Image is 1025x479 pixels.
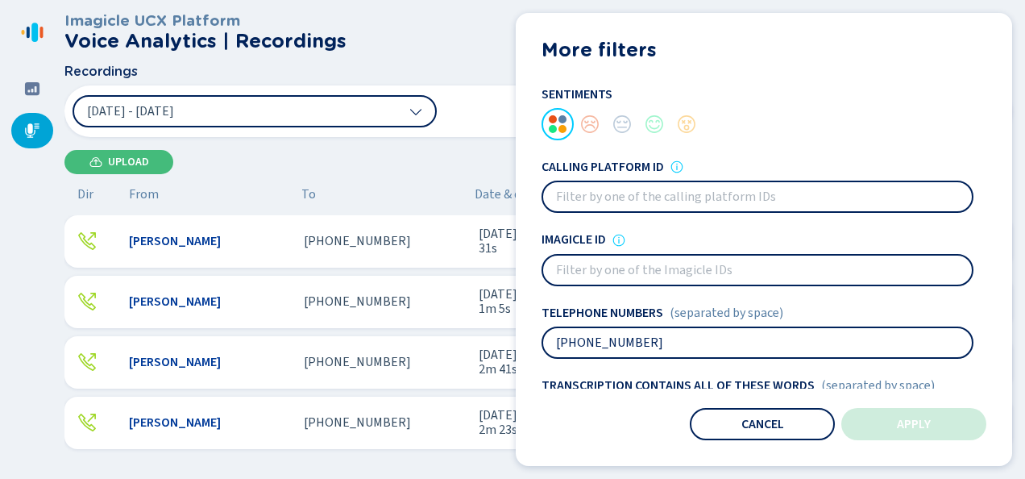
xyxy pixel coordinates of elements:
h4: Imagicle ID [542,232,606,247]
span: Apply [897,418,931,431]
h4: Telephone numbers [542,306,663,320]
svg: info-circle [670,160,683,173]
span: To [301,187,316,202]
svg: telephone-outbound [77,292,97,311]
button: Cancel [690,408,835,440]
button: Apply [841,408,986,440]
span: (separated by space) [821,378,935,393]
h4: Calling platform ID [542,160,664,174]
h2: More filters [542,39,986,61]
svg: chevron-down [409,105,422,118]
button: [DATE] - [DATE] [73,95,437,127]
span: Date & duration [475,187,659,202]
span: [DATE] - [DATE] [87,105,174,118]
span: Upload [108,156,149,169]
input: Filter by one of the calling platform IDs [543,182,972,211]
h4: Transcription contains all of these words [542,378,815,393]
h3: Imagicle UCX Platform [64,12,347,30]
div: Dashboard [11,71,53,106]
span: Cancel [741,418,784,431]
svg: mic-fill [24,123,40,139]
svg: telephone-outbound [77,231,97,251]
button: Upload [64,150,173,174]
h4: Sentiments [542,87,973,102]
div: Outgoing call [77,352,97,372]
span: From [129,187,159,202]
input: Filter by one of the Imagicle IDs [543,256,972,285]
svg: telephone-outbound [77,413,97,432]
div: Recordings [11,113,53,148]
span: (separated by space) [670,306,783,320]
div: Outgoing call [77,292,97,311]
div: IDs assigned to recordings by the Imagilcle UC Suite, and they vary depending. When available, th... [612,234,625,247]
svg: dashboard-filled [24,81,40,97]
div: IDs assigned to recordings by the PBX. They vary depending on the recording technology used. When... [670,160,683,173]
div: Outgoing call [77,231,97,251]
input: Filter by telephone numbers [543,328,972,357]
svg: info-circle [612,234,625,247]
div: Outgoing call [77,413,97,432]
svg: cloud-upload [89,156,102,169]
svg: telephone-outbound [77,352,97,372]
h2: Voice Analytics | Recordings [64,30,347,52]
span: Dir [77,187,93,202]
